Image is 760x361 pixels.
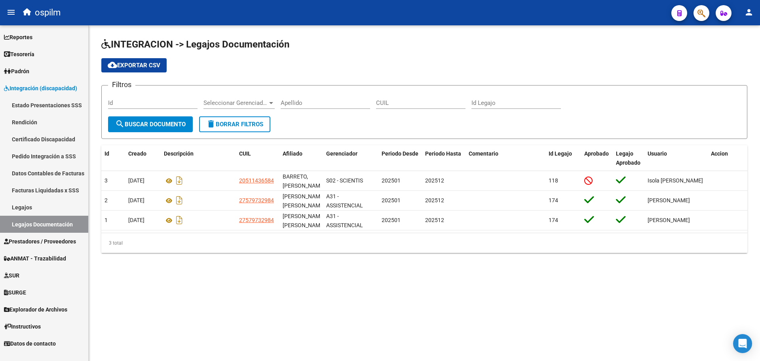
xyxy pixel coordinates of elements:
span: Prestadores / Proveedores [4,237,76,246]
span: Periodo Desde [382,150,418,157]
span: A31 - ASSISTENCIAL [326,213,363,228]
span: Descripción [164,150,194,157]
span: Usuario [648,150,667,157]
i: Descargar documento [174,194,184,207]
span: VALENTINA, NATALIA FERNANDEZ [283,213,326,228]
button: Borrar Filtros [199,116,270,132]
datatable-header-cell: Periodo Desde [378,145,422,171]
span: INTEGRACION -> Legajos Documentación [101,39,289,50]
datatable-header-cell: Creado [125,145,161,171]
span: [DATE] [128,197,144,203]
i: Descargar documento [174,214,184,226]
span: Legajo Aprobado [616,150,640,166]
span: S02 - SCIENTIS [326,177,363,184]
span: Gerenciador [326,150,357,157]
span: 202501 [382,217,401,223]
span: Tesorería [4,50,34,59]
datatable-header-cell: Usuario [644,145,708,171]
span: 27579732984 [239,217,274,223]
i: Descargar documento [174,174,184,187]
span: Buscar Documento [115,121,186,128]
span: BARRETO, BENICIO AGUSTIN [283,173,325,189]
span: SUR [4,271,19,280]
div: Open Intercom Messenger [733,334,752,353]
mat-icon: search [115,119,125,129]
span: Periodo Hasta [425,150,461,157]
span: CUIL [239,150,251,157]
mat-icon: menu [6,8,16,17]
span: [DATE] [128,177,144,184]
datatable-header-cell: Id Legajo [545,145,581,171]
span: Padrón [4,67,29,76]
span: [DATE] [128,217,144,223]
span: Exportar CSV [108,62,160,69]
span: 174 [549,197,558,203]
datatable-header-cell: Aprobado [581,145,613,171]
span: Instructivos [4,322,41,331]
mat-icon: person [744,8,754,17]
span: Afiliado [283,150,302,157]
span: 2 [104,197,108,203]
span: Seleccionar Gerenciador [203,99,268,106]
div: 3 total [101,233,747,253]
span: Accion [711,150,728,157]
span: Integración (discapacidad) [4,84,77,93]
span: ospilm [35,4,61,21]
span: 1 [104,217,108,223]
span: 118 [549,177,558,184]
span: SURGE [4,288,26,297]
span: Explorador de Archivos [4,305,67,314]
span: Isola [PERSON_NAME] [648,177,703,184]
span: VALENTINA, NATALIA FERNANDEZ [283,193,326,209]
datatable-header-cell: Periodo Hasta [422,145,465,171]
datatable-header-cell: Afiliado [279,145,323,171]
span: A31 - ASSISTENCIAL [326,193,363,209]
span: [PERSON_NAME] [648,217,690,223]
datatable-header-cell: Descripción [161,145,236,171]
datatable-header-cell: Gerenciador [323,145,378,171]
span: 174 [549,217,558,223]
datatable-header-cell: Accion [708,145,747,171]
span: Id [104,150,109,157]
span: Datos de contacto [4,339,56,348]
datatable-header-cell: Legajo Aprobado [613,145,644,171]
span: 3 [104,177,108,184]
datatable-header-cell: Comentario [465,145,545,171]
span: 202512 [425,177,444,184]
span: Borrar Filtros [206,121,263,128]
span: [PERSON_NAME] [648,197,690,203]
h3: Filtros [108,79,135,90]
span: Aprobado [584,150,609,157]
span: 202512 [425,217,444,223]
span: 202512 [425,197,444,203]
span: Reportes [4,33,32,42]
span: 20511436584 [239,177,274,184]
span: Comentario [469,150,498,157]
span: Creado [128,150,146,157]
span: 202501 [382,197,401,203]
span: 202501 [382,177,401,184]
mat-icon: cloud_download [108,60,117,70]
datatable-header-cell: CUIL [236,145,279,171]
span: ANMAT - Trazabilidad [4,254,66,263]
datatable-header-cell: Id [101,145,125,171]
span: 27579732984 [239,197,274,203]
span: Id Legajo [549,150,572,157]
button: Buscar Documento [108,116,193,132]
mat-icon: delete [206,119,216,129]
button: Exportar CSV [101,58,167,72]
